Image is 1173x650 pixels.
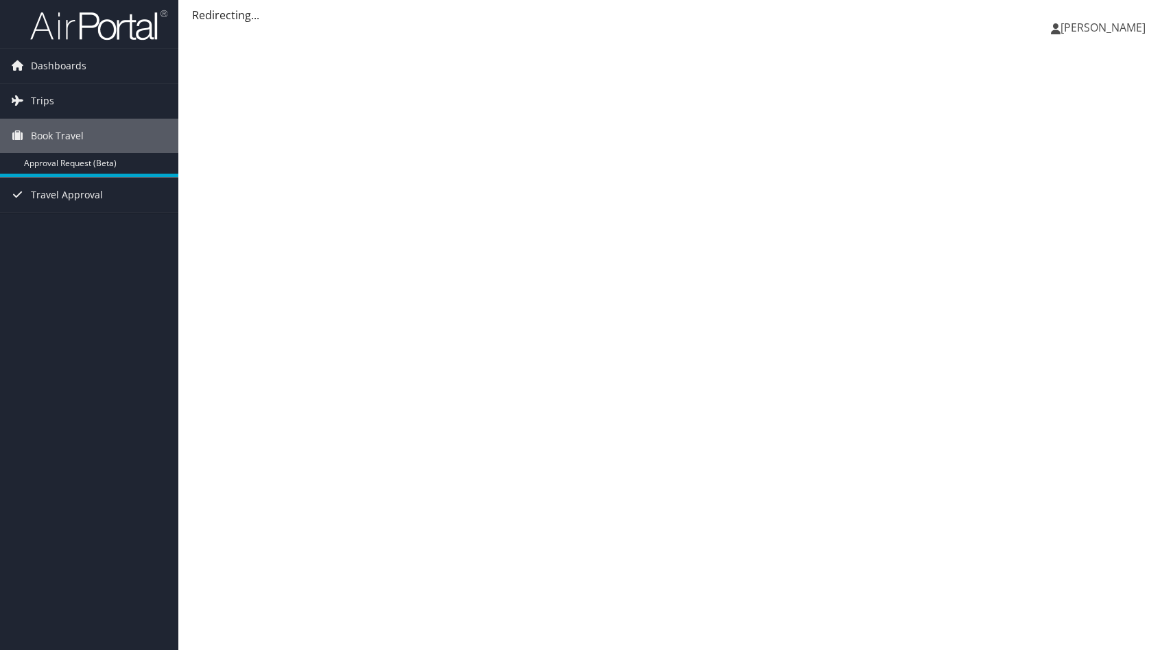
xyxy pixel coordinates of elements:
span: Travel Approval [31,178,103,212]
span: Dashboards [31,49,86,83]
img: airportal-logo.png [30,9,167,41]
span: [PERSON_NAME] [1061,20,1146,35]
a: [PERSON_NAME] [1051,7,1159,48]
span: Trips [31,84,54,118]
div: Redirecting... [192,7,1159,23]
span: Book Travel [31,119,84,153]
